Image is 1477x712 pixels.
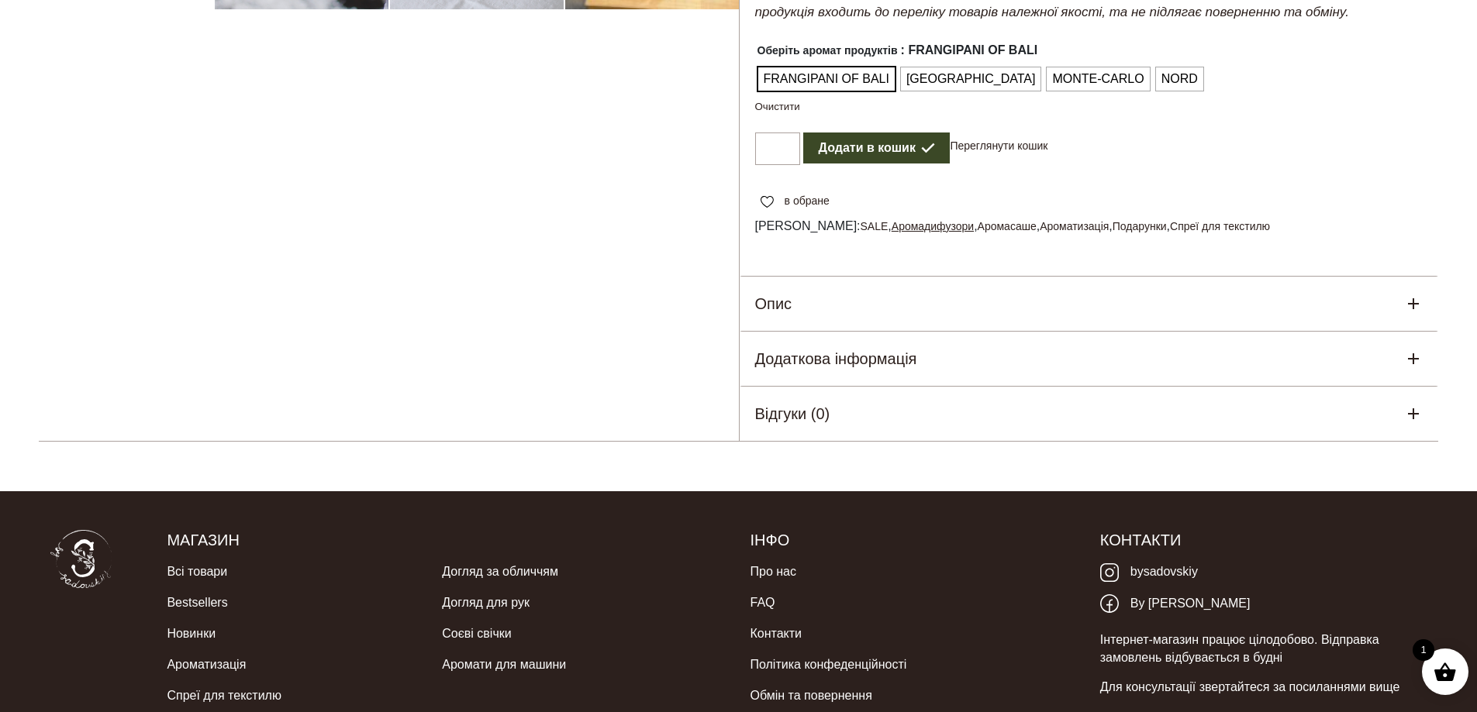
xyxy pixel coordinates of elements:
[861,220,889,232] a: SALE
[755,402,830,425] h5: Відгуки (0)
[755,101,800,112] a: Очистити
[442,587,530,618] a: Догляд для рук
[442,618,511,649] a: Соєві свічки
[167,530,726,550] h5: Магазин
[1113,220,1167,232] a: Подарунки
[1170,220,1270,232] a: Спреї для текстилю
[755,132,800,165] input: Кількість товару
[1156,67,1203,91] li: NORD
[442,649,566,680] a: Аромати для машини
[750,587,775,618] a: FAQ
[750,649,906,680] a: Політика конфеденційності
[755,292,792,315] h5: Опис
[1100,679,1427,696] p: Для консультації звертайтеся за посиланнями вище
[757,38,898,63] label: Оберіть аромат продуктів
[902,67,1040,91] span: [GEOGRAPHIC_DATA]
[1048,67,1147,91] span: MONTE-CARLO
[755,193,835,209] a: в обране
[1100,631,1427,666] p: Інтернет-магазин працює цілодобово. Відправка замовлень відбувається в будні
[761,196,774,208] img: unfavourite.svg
[1413,639,1434,661] span: 1
[442,556,558,587] a: Догляд за обличчям
[750,530,1076,550] h5: Інфо
[755,347,917,370] h5: Додаткова інформація
[978,220,1037,232] a: Аромасаше
[167,618,216,649] a: Новинки
[785,193,830,209] span: в обране
[755,64,1203,94] ul: Оберіть аромат продуктів
[950,132,1047,154] a: Переглянути кошик
[167,556,227,587] a: Всі товари
[750,618,802,649] a: Контакти
[901,67,1041,91] li: MONACO
[750,680,871,711] a: Обмін та повернення
[892,220,974,232] a: Аромадифузори
[755,217,1424,236] span: [PERSON_NAME]: , , , , ,
[1100,588,1251,620] a: By [PERSON_NAME]
[750,556,795,587] a: Про нас
[901,38,1038,63] span: : FRANGIPANI OF BALI
[1040,220,1109,232] a: Ароматизація
[167,649,246,680] a: Ароматизація
[167,680,281,711] a: Спреї для текстилю
[760,67,893,91] span: FRANGIPANI OF BALI
[167,587,227,618] a: Bestsellers
[803,132,951,163] button: Додати в кошик
[758,67,895,91] li: FRANGIPANI OF BALI
[1047,67,1149,91] li: MONTE-CARLO
[1100,530,1427,550] h5: Контакти
[1100,556,1198,588] a: bysadovskiy
[1158,67,1202,91] span: NORD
